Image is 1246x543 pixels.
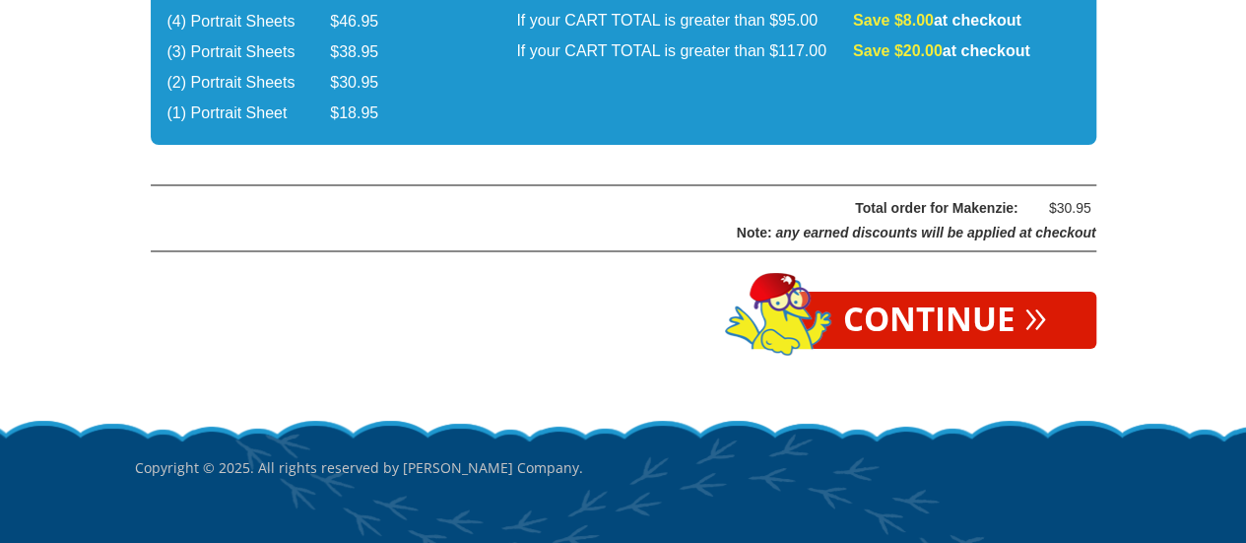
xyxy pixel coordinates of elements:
td: (1) Portrait Sheet [167,100,329,128]
span: Note: [737,225,772,240]
td: $46.95 [330,8,403,36]
span: any earned discounts will be applied at checkout [775,225,1095,240]
td: (4) Portrait Sheets [167,8,329,36]
a: Continue» [794,292,1096,349]
span: Save $8.00 [853,12,934,29]
td: $38.95 [330,38,403,67]
td: $18.95 [330,100,403,128]
td: (3) Portrait Sheets [167,38,329,67]
strong: at checkout [853,42,1030,59]
span: Save $20.00 [853,42,943,59]
div: $30.95 [1032,196,1091,221]
p: Copyright © 2025. All rights reserved by [PERSON_NAME] Company. [135,418,1112,518]
strong: at checkout [853,12,1021,29]
div: Total order for Makenzie: [201,196,1018,221]
span: » [1024,304,1047,325]
td: (2) Portrait Sheets [167,69,329,98]
td: $30.95 [330,69,403,98]
td: If your CART TOTAL is greater than $95.00 [516,7,851,35]
td: If your CART TOTAL is greater than $117.00 [516,37,851,66]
